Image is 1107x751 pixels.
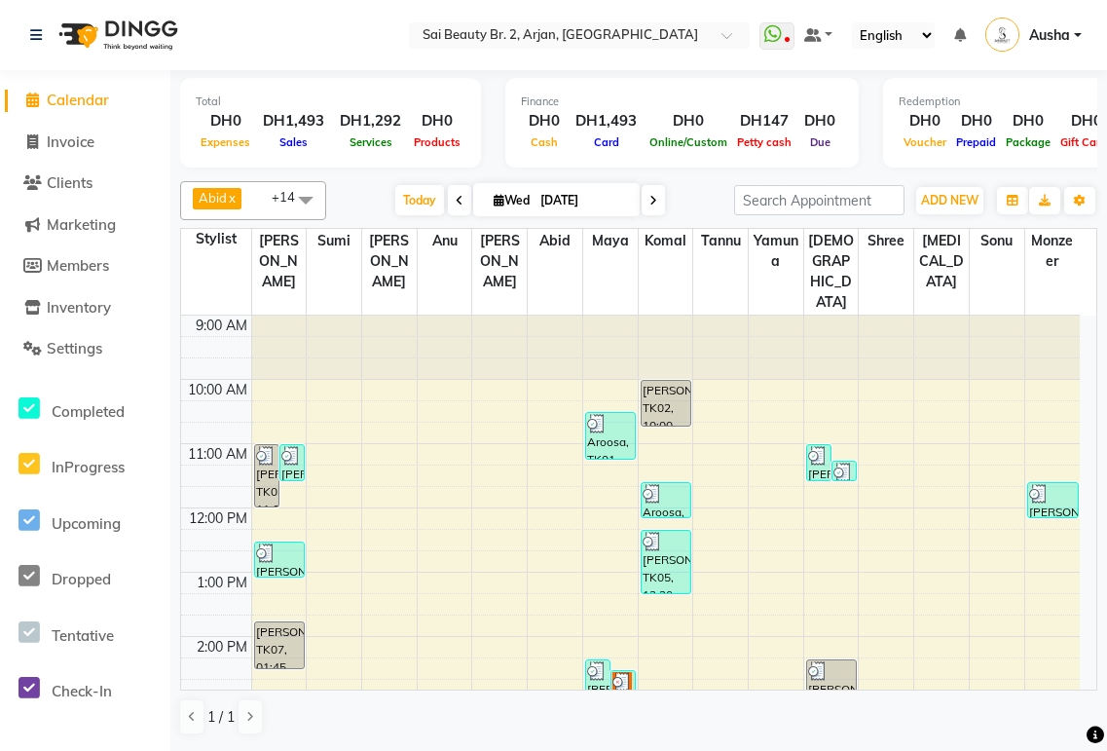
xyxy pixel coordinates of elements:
span: Inventory [47,298,111,317]
div: DH0 [409,110,465,132]
div: Aroosa, TK01, 10:30 AM-11:15 AM, under arm/full leg/full arm wax + 10 min leg massage [586,413,635,459]
span: [PERSON_NAME] [362,229,417,294]
div: DH0 [899,110,951,132]
span: [PERSON_NAME] [472,229,527,294]
span: Online/Custom [645,135,732,149]
img: Ausha [985,18,1019,52]
span: InProgress [52,458,125,476]
span: [DEMOGRAPHIC_DATA] [804,229,859,315]
span: Cash [526,135,563,149]
button: ADD NEW [916,187,983,214]
span: monzeer [1025,229,1080,274]
div: DH0 [521,110,568,132]
div: DH1,493 [255,110,332,132]
div: DH0 [951,110,1001,132]
div: Aroosa, TK01, 11:15 AM-11:35 AM, Eyebrow Threading [832,462,856,480]
span: Voucher [899,135,951,149]
div: 2:00 PM [193,637,251,657]
span: Members [47,256,109,275]
img: logo [50,8,183,62]
div: 9:00 AM [192,316,251,336]
div: [PERSON_NAME], TK02, 10:00 AM-10:45 AM, Mani/Pedi (With Normal Color) [642,381,690,426]
input: 2025-09-03 [535,186,632,215]
div: [PERSON_NAME], TK05, 12:20 PM-01:20 PM, Mani/Pedi(With Gel Color) [642,531,690,593]
div: Aroosa, TK01, 11:35 AM-12:10 PM, Mani/Pedi (Without Color) [642,483,690,517]
div: Stylist [181,229,251,249]
span: Products [409,135,465,149]
span: Expenses [196,135,255,149]
div: [PERSON_NAME], TK06, 02:20 PM-02:55 PM, Hot Oil Head Massage (Without Wash) (DH70) [586,660,609,695]
span: Calendar [47,91,109,109]
span: [PERSON_NAME] [252,229,307,294]
div: 11:00 AM [184,444,251,465]
span: Due [805,135,835,149]
span: Ausha [1029,25,1070,46]
div: DH0 [645,110,732,132]
div: [PERSON_NAME], TK03, 11:35 AM-12:10 PM, Blowdry Straight Without Wash Medium (DH100) [1028,483,1078,517]
span: Prepaid [951,135,1001,149]
div: DH147 [732,110,796,132]
span: Dropped [52,570,111,588]
div: DH1,292 [332,110,409,132]
div: [PERSON_NAME], TK03, 11:00 AM-11:35 AM, Mani/Pedi (Without Color) [807,445,830,480]
span: Completed [52,402,125,421]
span: Tentative [52,626,114,645]
span: Card [589,135,624,149]
span: 1 / 1 [207,707,235,728]
a: Invoice [5,131,166,154]
div: DH0 [1001,110,1055,132]
span: Today [395,185,444,215]
a: Calendar [5,90,166,112]
div: [PERSON_NAME], TK07, 02:30 PM-03:05 PM, Hot Oil Head Massage (Without Wash) [611,671,635,706]
a: Members [5,255,166,278]
div: DH0 [196,110,255,132]
span: Sumi [307,229,361,253]
a: x [227,190,236,206]
div: Finance [521,94,843,110]
a: Settings [5,338,166,360]
div: 12:00 PM [185,508,251,529]
div: DH1,493 [568,110,645,132]
span: Wed [489,193,535,207]
span: Invoice [47,132,94,151]
div: DH0 [796,110,843,132]
a: Inventory [5,297,166,319]
div: 1:00 PM [193,573,251,593]
span: Package [1001,135,1055,149]
span: Yamuna [749,229,803,274]
span: Settings [47,339,102,357]
span: sonu [970,229,1024,253]
span: Clients [47,173,92,192]
span: Anu [418,229,472,253]
span: Komal [639,229,693,253]
a: Marketing [5,214,166,237]
div: Total [196,94,465,110]
span: Maya [583,229,638,253]
div: [PERSON_NAME], TK06, 02:20 PM-02:55 PM, Hot Oil Head Massage (Without Wash) [807,660,856,695]
input: Search Appointment [734,185,904,215]
span: Abid [199,190,227,206]
div: [PERSON_NAME], TK04, 12:30 PM-01:05 PM, Full face wax(with eyebrow ) [255,543,304,577]
a: Clients [5,172,166,195]
span: Petty cash [732,135,796,149]
div: [PERSON_NAME], TK07, 01:45 PM-02:30 PM, Mani/Pedi (With Normal Color) [255,622,304,668]
span: +14 [272,189,310,205]
span: Abid [528,229,582,253]
span: [MEDICAL_DATA] [914,229,969,294]
span: Tannu [693,229,748,253]
span: Upcoming [52,514,121,533]
span: Marketing [47,215,116,234]
div: [PERSON_NAME], TK03, 11:00 AM-12:00 PM, Full Body Massage (60min) [255,445,278,507]
div: 10:00 AM [184,380,251,400]
span: Sales [275,135,313,149]
div: [PERSON_NAME], TK03, 11:00 AM-11:35 AM, Body Massage 1 Hour Free Wash (DH133) [280,445,304,480]
span: ADD NEW [921,193,978,207]
span: Services [345,135,397,149]
span: Shree [859,229,913,253]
